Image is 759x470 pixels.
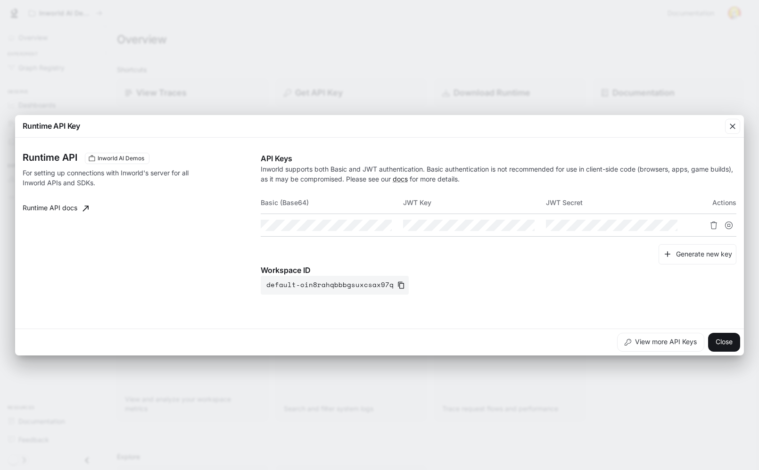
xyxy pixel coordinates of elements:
[546,191,689,214] th: JWT Secret
[23,120,80,132] p: Runtime API Key
[403,191,546,214] th: JWT Key
[261,164,736,184] p: Inworld supports both Basic and JWT authentication. Basic authentication is not recommended for u...
[659,244,736,264] button: Generate new key
[261,264,736,276] p: Workspace ID
[721,218,736,233] button: Suspend API key
[261,276,409,295] button: default-oin8rahqbbbgsuxcsax97q
[706,218,721,233] button: Delete API key
[261,153,736,164] p: API Keys
[617,333,704,352] button: View more API Keys
[85,153,149,164] div: These keys will apply to your current workspace only
[261,191,404,214] th: Basic (Base64)
[94,154,148,163] span: Inworld AI Demos
[708,333,740,352] button: Close
[393,175,408,183] a: docs
[23,153,77,162] h3: Runtime API
[23,168,195,188] p: For setting up connections with Inworld's server for all Inworld APIs and SDKs.
[19,199,92,218] a: Runtime API docs
[689,191,736,214] th: Actions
